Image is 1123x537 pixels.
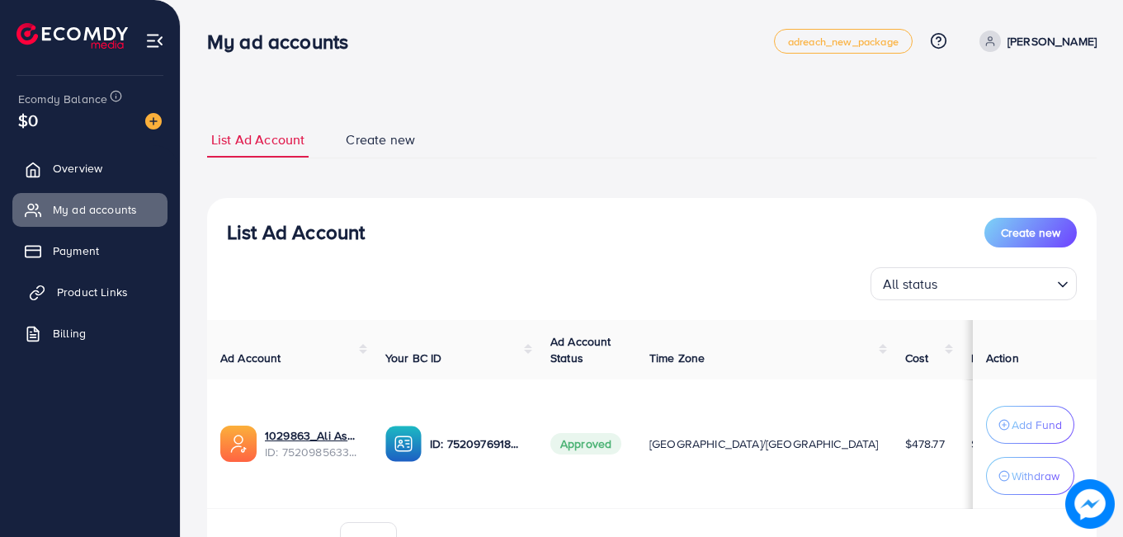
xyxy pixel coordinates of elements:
[12,152,168,185] a: Overview
[227,220,365,244] h3: List Ad Account
[550,433,621,455] span: Approved
[12,234,168,267] a: Payment
[880,272,941,296] span: All status
[1012,466,1059,486] p: Withdraw
[1001,224,1060,241] span: Create new
[220,350,281,366] span: Ad Account
[265,427,359,444] a: 1029863_Ali Asghar_1751116439323
[145,113,162,130] img: image
[145,31,164,50] img: menu
[1065,479,1115,529] img: image
[871,267,1077,300] div: Search for option
[53,160,102,177] span: Overview
[649,436,879,452] span: [GEOGRAPHIC_DATA]/[GEOGRAPHIC_DATA]
[265,427,359,461] div: <span class='underline'>1029863_Ali Asghar_1751116439323</span></br>7520985633410531336
[385,350,442,366] span: Your BC ID
[12,193,168,226] a: My ad accounts
[211,130,304,149] span: List Ad Account
[774,29,913,54] a: adreach_new_package
[550,333,611,366] span: Ad Account Status
[53,201,137,218] span: My ad accounts
[18,91,107,107] span: Ecomdy Balance
[943,269,1050,296] input: Search for option
[57,284,128,300] span: Product Links
[973,31,1097,52] a: [PERSON_NAME]
[385,426,422,462] img: ic-ba-acc.ded83a64.svg
[430,434,524,454] p: ID: 7520976918603874321
[984,218,1077,247] button: Create new
[788,36,899,47] span: adreach_new_package
[12,276,168,309] a: Product Links
[649,350,705,366] span: Time Zone
[905,436,945,452] span: $478.77
[986,406,1074,444] button: Add Fund
[1007,31,1097,51] p: [PERSON_NAME]
[986,457,1074,495] button: Withdraw
[17,23,128,49] img: logo
[265,444,359,460] span: ID: 7520985633410531336
[18,108,38,132] span: $0
[53,243,99,259] span: Payment
[905,350,929,366] span: Cost
[220,426,257,462] img: ic-ads-acc.e4c84228.svg
[986,350,1019,366] span: Action
[12,317,168,350] a: Billing
[346,130,415,149] span: Create new
[53,325,86,342] span: Billing
[207,30,361,54] h3: My ad accounts
[1012,415,1062,435] p: Add Fund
